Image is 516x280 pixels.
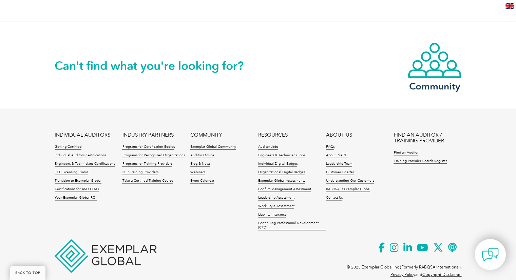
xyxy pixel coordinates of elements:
[190,179,214,183] a: Event Calendar
[122,179,173,183] a: Take a Certified Training Course
[394,151,418,155] a: Find an Auditor
[55,196,97,200] a: Your Exemplar Global ROI
[258,204,294,209] a: Work Style Assessment
[326,187,370,192] a: RABQSA is Exemplar Global
[190,162,210,166] a: Blog & News
[55,170,88,175] a: FCC Licensing Exams
[122,170,158,175] a: Our Training Providers
[122,145,174,149] a: Programs for Certification Bodies
[326,153,348,158] a: About iNARTE
[326,162,352,166] a: Leadership Team
[390,272,415,277] a: Privacy Policy
[326,179,374,183] a: Understanding Our Customers
[55,60,258,71] h2: Can't find what you're looking for?
[505,3,514,9] img: en
[258,196,294,200] a: Leadership Assessment
[258,132,287,138] a: RESOURCES
[10,266,45,280] a: BACK TO TOP
[55,239,156,273] img: Exemplar Global
[190,170,205,175] a: Webinars
[122,153,185,158] a: Programs for Recognized Organizations
[407,42,462,91] a: Community
[326,145,334,149] a: FAQs
[122,162,172,166] a: Programs for Training Providers
[326,132,352,138] a: ABOUT US
[55,145,81,149] a: Getting Certified
[258,162,297,166] a: Individual Digital Badges
[190,153,214,158] a: Auditor Online
[407,42,462,79] img: icon-community.webp
[258,213,286,217] a: Liability Insurance
[407,82,462,91] h3: Community
[55,179,101,183] a: Transition to Exemplar Global
[347,263,462,271] p: © 2025 Exemplar Global Inc (Formerly RABQSA International).
[190,145,236,149] a: Exemplar Global Community
[258,145,278,149] a: Auditor Jobs
[55,187,99,192] a: Certifications for ASQ CQAs
[326,170,354,175] a: Customer Charter
[190,132,222,138] a: COMMUNITY
[258,187,311,192] a: Conflict Management Assessment
[55,153,106,158] a: Individual Auditors Certifications
[258,153,305,158] a: Engineers & Technicians Jobs
[55,162,115,166] a: Engineers & Technicians Certifications
[122,132,173,138] a: INDUSTRY PARTNERS
[422,272,462,277] a: Copyright Disclaimer
[326,196,342,200] a: Contact Us
[394,132,461,144] a: FIND AN AUDITOR / TRAINING PROVIDER
[258,170,305,175] a: Organizational Digital Badges
[394,159,447,164] a: Training Provider Search Register
[258,179,305,183] a: Exemplar Global Assessments
[55,132,110,138] a: INDIVIDUAL AUDITORS
[390,271,462,278] p: and
[258,221,326,230] a: Continuing Professional Development (CPD)
[482,246,499,263] img: contact-chat.png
